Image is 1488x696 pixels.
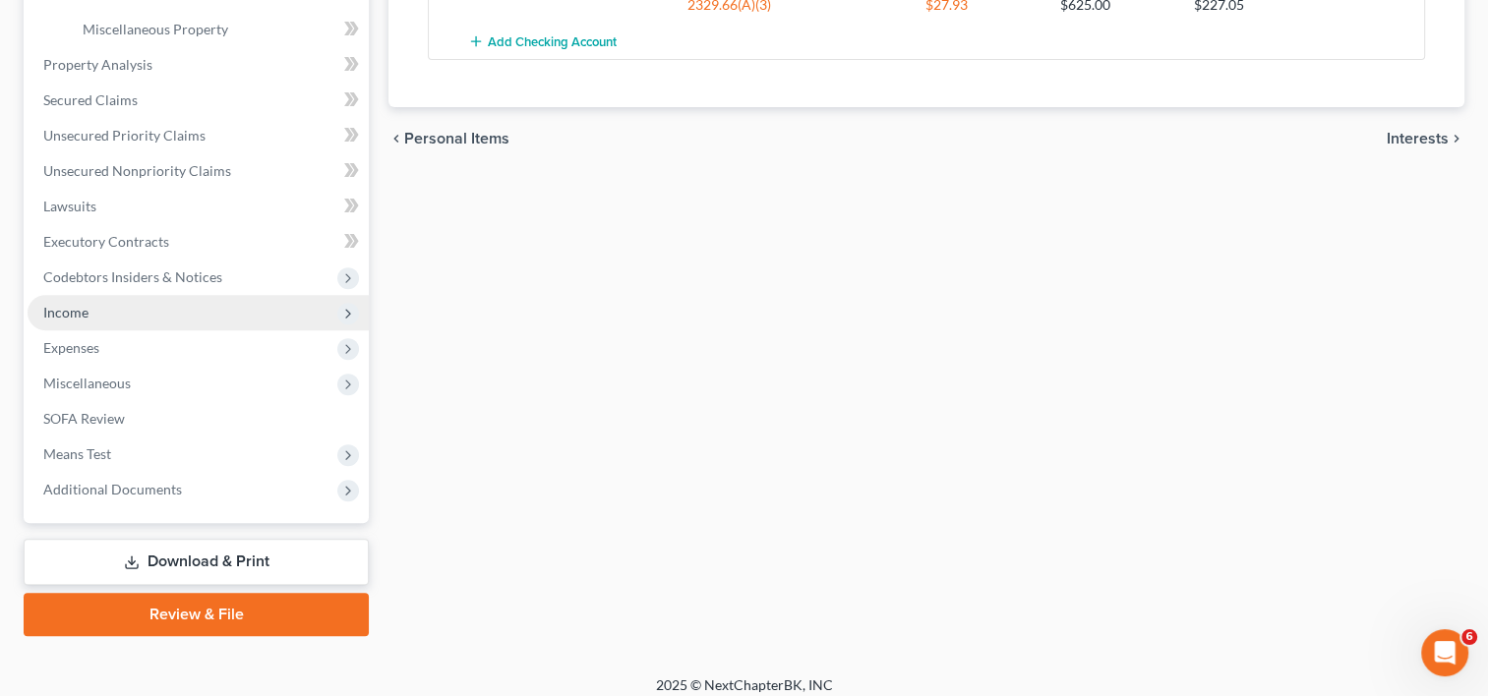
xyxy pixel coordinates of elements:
[1449,131,1464,146] i: chevron_right
[28,47,369,83] a: Property Analysis
[43,410,125,427] span: SOFA Review
[28,224,369,260] a: Executory Contracts
[24,593,369,636] a: Review & File
[1387,131,1464,146] button: Interests chevron_right
[43,481,182,497] span: Additional Documents
[28,118,369,153] a: Unsecured Priority Claims
[43,56,152,73] span: Property Analysis
[388,131,509,146] button: chevron_left Personal Items
[43,375,131,391] span: Miscellaneous
[468,23,617,59] button: Add Checking Account
[43,268,222,285] span: Codebtors Insiders & Notices
[1387,131,1449,146] span: Interests
[28,153,369,189] a: Unsecured Nonpriority Claims
[388,131,404,146] i: chevron_left
[1461,629,1477,645] span: 6
[43,91,138,108] span: Secured Claims
[43,339,99,356] span: Expenses
[28,401,369,436] a: SOFA Review
[488,33,617,49] span: Add Checking Account
[28,83,369,118] a: Secured Claims
[404,131,509,146] span: Personal Items
[28,189,369,224] a: Lawsuits
[43,127,206,144] span: Unsecured Priority Claims
[43,445,111,462] span: Means Test
[1421,629,1468,676] iframe: Intercom live chat
[43,233,169,250] span: Executory Contracts
[43,198,96,214] span: Lawsuits
[24,539,369,585] a: Download & Print
[43,304,89,320] span: Income
[67,12,369,47] a: Miscellaneous Property
[83,21,228,37] span: Miscellaneous Property
[43,162,231,179] span: Unsecured Nonpriority Claims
